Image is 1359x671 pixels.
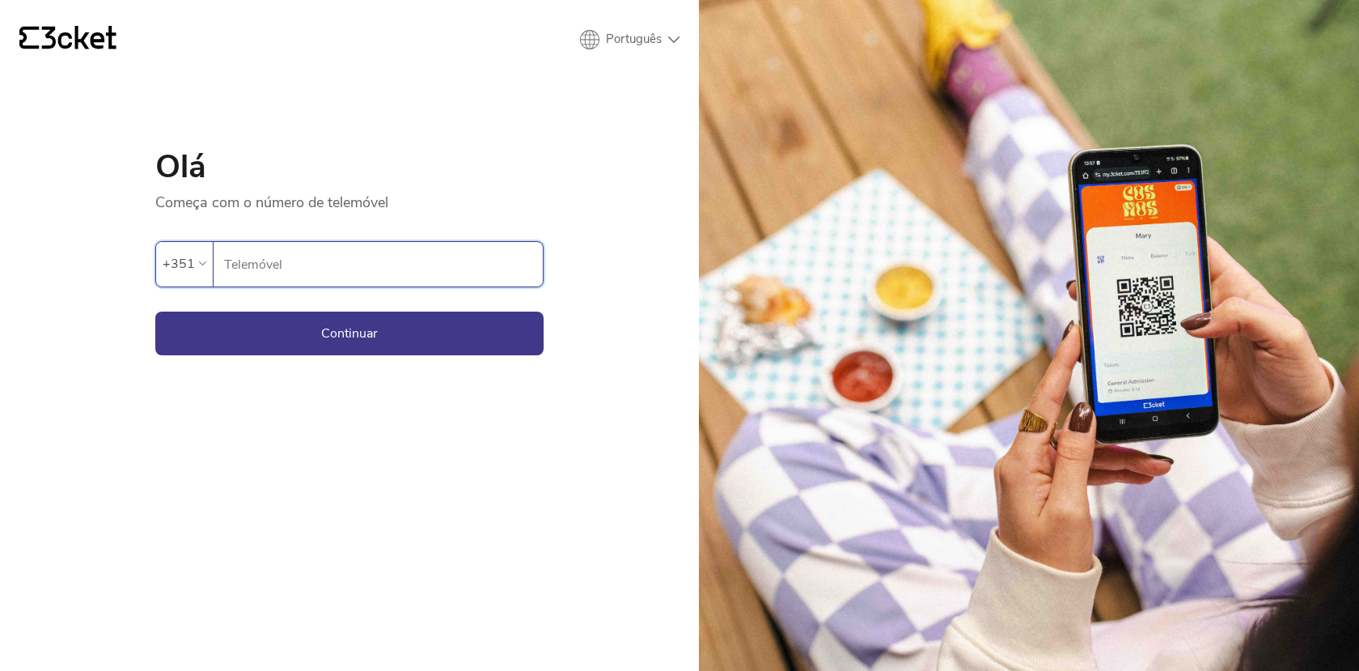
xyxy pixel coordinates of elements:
[19,27,39,49] g: {' '}
[223,242,543,287] input: Telemóvel
[19,26,116,53] a: {' '}
[155,151,544,183] h1: Olá
[155,312,544,355] button: Continuar
[155,183,544,212] p: Começa com o número de telemóvel
[163,252,195,276] div: +351
[214,242,543,287] label: Telemóvel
